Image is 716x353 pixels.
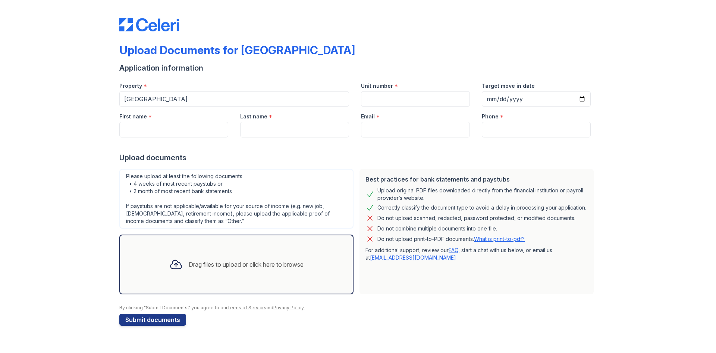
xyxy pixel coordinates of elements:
[377,187,588,202] div: Upload original PDF files downloaded directly from the financial institution or payroll provider’...
[119,152,597,163] div: Upload documents
[482,113,499,120] label: Phone
[474,236,525,242] a: What is print-to-pdf?
[377,214,575,223] div: Do not upload scanned, redacted, password protected, or modified documents.
[189,260,304,269] div: Drag files to upload or click here to browse
[361,113,375,120] label: Email
[273,305,305,310] a: Privacy Policy.
[119,169,354,229] div: Please upload at least the following documents: • 4 weeks of most recent paystubs or • 2 month of...
[119,18,179,31] img: CE_Logo_Blue-a8612792a0a2168367f1c8372b55b34899dd931a85d93a1a3d3e32e68fde9ad4.png
[377,235,525,243] p: Do not upload print-to-PDF documents.
[119,43,355,57] div: Upload Documents for [GEOGRAPHIC_DATA]
[370,254,456,261] a: [EMAIL_ADDRESS][DOMAIN_NAME]
[377,224,497,233] div: Do not combine multiple documents into one file.
[227,305,265,310] a: Terms of Service
[377,203,586,212] div: Correctly classify the document type to avoid a delay in processing your application.
[365,175,588,184] div: Best practices for bank statements and paystubs
[365,247,588,261] p: For additional support, review our , start a chat with us below, or email us at
[119,82,142,90] label: Property
[119,305,597,311] div: By clicking "Submit Documents," you agree to our and
[361,82,393,90] label: Unit number
[119,63,597,73] div: Application information
[119,113,147,120] label: First name
[119,314,186,326] button: Submit documents
[240,113,267,120] label: Last name
[449,247,458,253] a: FAQ
[482,82,535,90] label: Target move in date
